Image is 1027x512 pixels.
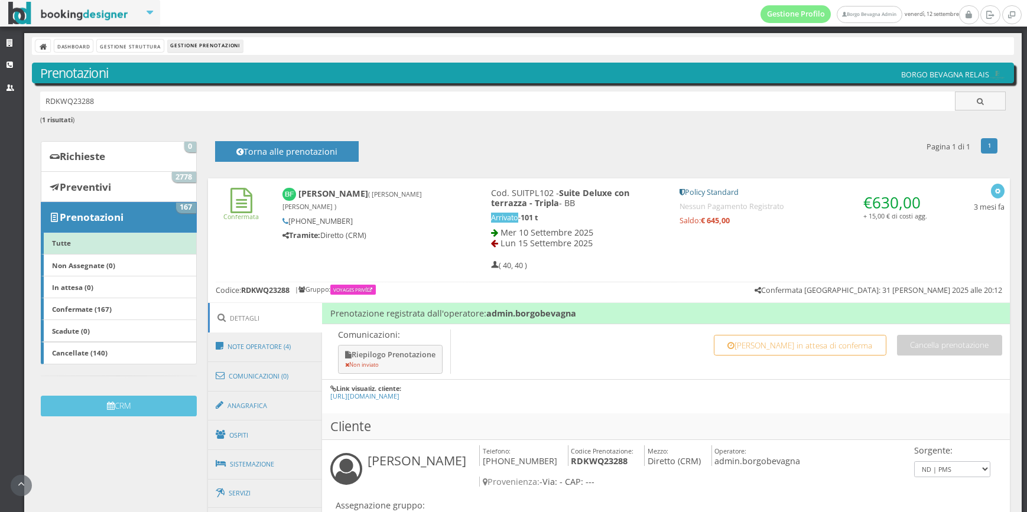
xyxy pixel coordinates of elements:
span: Mer 10 Settembre 2025 [500,227,593,238]
span: - CAP: --- [560,476,594,487]
a: Comunicazioni (0) [208,361,323,392]
small: + 15,00 € di costi agg. [863,211,927,220]
h4: Sorgente: [914,445,990,455]
span: Via: [542,476,557,487]
h4: admin.borgobevagna [711,445,801,466]
small: Operatore: [714,446,746,455]
p: Comunicazioni: [338,330,445,340]
a: Confermate (167) [41,298,196,320]
b: Non Assegnate (0) [52,260,115,270]
button: Riepilogo Prenotazione Non inviato [338,345,443,374]
span: Arrivato [491,213,518,223]
h4: Diretto (CRM) [644,445,701,466]
a: Scadute (0) [41,319,196,342]
b: RDKWQ23288 [241,285,290,295]
b: Preventivi [60,180,111,194]
h5: - [491,213,664,222]
span: 167 [176,203,196,213]
a: Dashboard [54,40,93,52]
a: Non Assegnate (0) [41,254,196,276]
small: Telefono: [483,446,511,455]
img: 51bacd86f2fc11ed906d06074585c59a.png [989,71,1006,80]
b: 1 risultati [42,115,73,124]
a: Note Operatore (4) [208,331,323,362]
span: 2778 [172,172,196,182]
a: Sistemazione [208,449,323,480]
a: Gestione Struttura [97,40,163,52]
a: Borgo Bevagna Admin [837,6,902,23]
a: Ospiti [208,420,323,451]
h5: Nessun Pagamento Registrato [680,202,927,211]
h4: - [479,477,911,487]
small: Codice Prenotazione: [571,446,633,455]
h5: Confermata [GEOGRAPHIC_DATA]: 31 [PERSON_NAME] 2025 alle 20:12 [755,286,1002,295]
h4: [PHONE_NUMBER] [479,445,557,466]
span: Provenienza: [483,476,539,487]
button: Cancella prenotazione [897,335,1002,356]
a: Cancellate (140) [41,342,196,364]
li: Gestione Prenotazioni [168,40,243,53]
span: Lun 15 Settembre 2025 [500,237,593,249]
b: RDKWQ23288 [571,455,628,467]
button: Torna alle prenotazioni [215,141,359,162]
h5: Policy Standard [680,188,927,197]
img: Brigitte Fellay [282,188,296,201]
small: Mezzo: [648,446,668,455]
b: 101 t [521,213,538,223]
h3: Cliente [322,413,1010,440]
h4: Prenotazione registrata dall'operatore: [322,303,1010,324]
span: venerdì, 12 settembre [760,5,959,23]
h4: Cod. SUITPL102 - - BB [491,188,664,208]
a: Tutte [41,232,196,255]
h4: Assegnazione gruppo: [336,500,557,510]
b: admin.borgobevagna [486,308,576,319]
a: 1 [981,138,998,154]
small: Non inviato [345,361,379,368]
button: [PERSON_NAME] in attesa di conferma [714,335,886,356]
span: 630,00 [872,192,921,213]
h3: [PERSON_NAME] [368,453,466,468]
span: € [863,192,921,213]
h5: 3 mesi fa [974,203,1005,211]
a: Gestione Profilo [760,5,831,23]
h4: Torna alle prenotazioni [229,146,346,165]
input: Ricerca cliente - (inserisci il codice, il nome, il cognome, il numero di telefono o la mail) [40,92,955,111]
b: [PERSON_NAME] [282,188,422,211]
a: Confermata [223,203,259,221]
h6: | Gruppo: [295,286,378,293]
b: Tutte [52,238,71,247]
h6: ( ) [40,116,1006,124]
b: Tramite: [282,230,320,240]
h3: Prenotazioni [40,66,1006,81]
a: In attesa (0) [41,276,196,298]
b: In attesa (0) [52,282,93,292]
span: 0 [184,142,196,152]
h5: ( 40, 40 ) [491,261,527,270]
a: Dettagli [208,303,323,333]
a: Servizi [208,478,323,508]
a: Anagrafica [208,390,323,421]
a: VOYAGES PRIVè [333,286,375,293]
b: Confermate (167) [52,304,112,314]
h5: BORGO BEVAGNA RELAIS [901,70,1006,80]
a: Preventivi 2778 [41,171,196,202]
b: Richieste [60,149,105,163]
a: [URL][DOMAIN_NAME] [330,392,399,400]
h5: [PHONE_NUMBER] [282,217,451,226]
h5: Pagina 1 di 1 [927,142,970,151]
strong: € 645,00 [701,216,730,226]
a: Richieste 0 [41,141,196,172]
img: BookingDesigner.com [8,2,128,25]
b: Link visualiz. cliente: [336,384,401,393]
b: Prenotazioni [60,210,123,224]
b: Scadute (0) [52,326,90,335]
a: Prenotazioni 167 [41,202,196,233]
b: Suite Deluxe con terrazza - Tripla [491,187,629,208]
h5: Codice: [216,286,290,295]
button: CRM [41,396,196,416]
h5: Diretto (CRM) [282,231,451,240]
h5: Saldo: [680,216,927,225]
b: Cancellate (140) [52,348,108,357]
